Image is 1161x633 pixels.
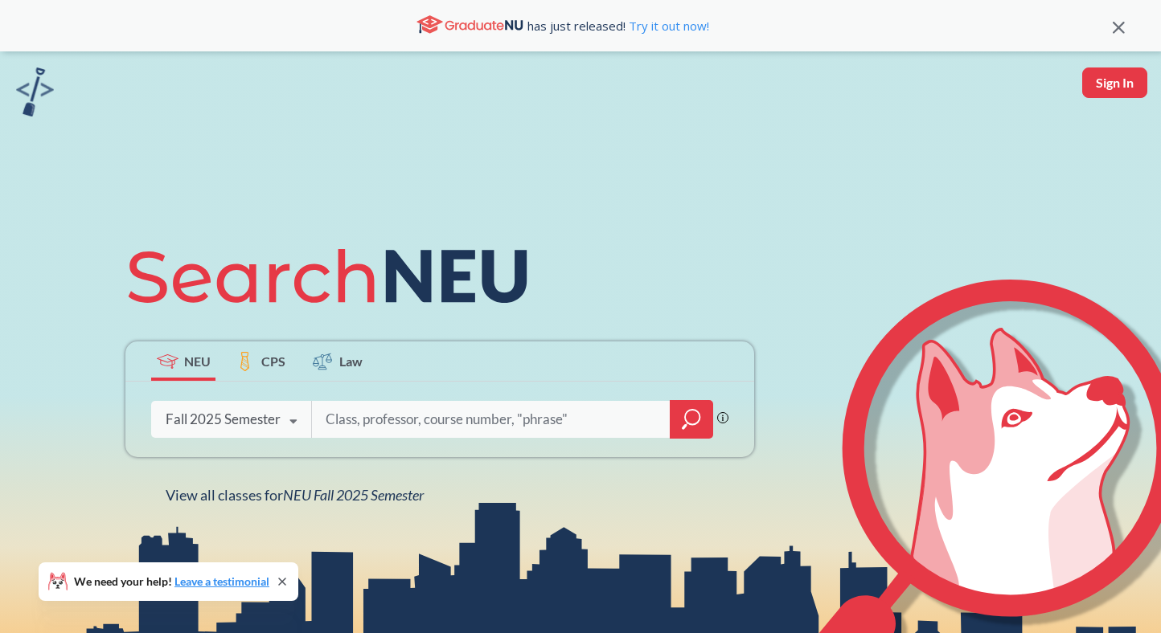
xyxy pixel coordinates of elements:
input: Class, professor, course number, "phrase" [324,402,658,436]
a: sandbox logo [16,67,54,121]
a: Try it out now! [626,18,709,34]
span: Law [339,352,363,370]
div: magnifying glass [670,400,713,439]
span: View all classes for [166,486,424,504]
span: has just released! [527,17,709,35]
div: Fall 2025 Semester [166,410,281,428]
svg: magnifying glass [682,408,701,431]
button: Sign In [1082,67,1147,98]
span: We need your help! [74,576,269,587]
span: NEU Fall 2025 Semester [283,486,424,504]
a: Leave a testimonial [174,574,269,588]
span: CPS [261,352,285,370]
img: sandbox logo [16,67,54,116]
span: NEU [184,352,211,370]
